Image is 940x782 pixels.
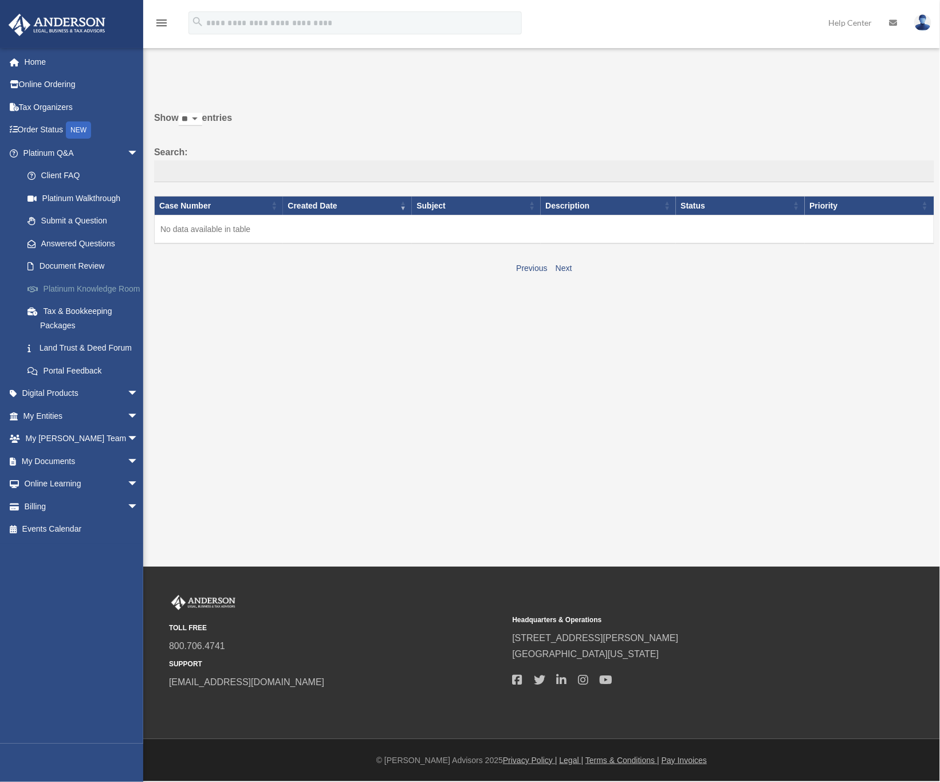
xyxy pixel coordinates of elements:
td: No data available in table [155,215,934,244]
span: arrow_drop_down [127,495,150,518]
th: Subject: activate to sort column ascending [412,196,541,215]
a: Home [8,50,156,73]
a: menu [155,20,168,30]
th: Case Number: activate to sort column ascending [155,196,284,215]
a: My Documentsarrow_drop_down [8,450,156,473]
span: arrow_drop_down [127,404,150,428]
a: Pay Invoices [662,756,707,765]
a: Online Ordering [8,73,156,96]
th: Priority: activate to sort column ascending [805,196,934,215]
a: My [PERSON_NAME] Teamarrow_drop_down [8,427,156,450]
th: Status: activate to sort column ascending [676,196,805,215]
a: Legal | [560,756,584,765]
img: Anderson Advisors Platinum Portal [169,595,238,610]
img: Anderson Advisors Platinum Portal [5,14,109,36]
a: Portal Feedback [16,359,156,382]
a: Digital Productsarrow_drop_down [8,382,156,405]
label: Show entries [154,110,934,137]
th: Description: activate to sort column ascending [541,196,676,215]
a: Terms & Conditions | [585,756,659,765]
a: [GEOGRAPHIC_DATA][US_STATE] [512,649,659,659]
a: Next [556,264,572,273]
div: © [PERSON_NAME] Advisors 2025 [143,753,940,768]
a: Document Review [16,255,156,278]
a: [STREET_ADDRESS][PERSON_NAME] [512,633,678,643]
a: Submit a Question [16,210,156,233]
a: Order StatusNEW [8,119,156,142]
span: arrow_drop_down [127,473,150,496]
a: Tax & Bookkeeping Packages [16,300,156,337]
img: User Pic [914,14,931,31]
i: search [191,15,204,28]
a: Platinum Knowledge Room [16,277,156,300]
a: Privacy Policy | [503,756,557,765]
small: Headquarters & Operations [512,614,847,626]
span: arrow_drop_down [127,450,150,473]
a: Tax Organizers [8,96,156,119]
a: Platinum Walkthrough [16,187,156,210]
span: arrow_drop_down [127,427,150,451]
th: Created Date: activate to sort column ascending [283,196,412,215]
div: NEW [66,121,91,139]
a: My Entitiesarrow_drop_down [8,404,156,427]
a: Platinum Q&Aarrow_drop_down [8,142,156,164]
a: Answered Questions [16,232,150,255]
a: Client FAQ [16,164,156,187]
a: Land Trust & Deed Forum [16,337,156,360]
a: Previous [516,264,547,273]
i: menu [155,16,168,30]
a: Online Learningarrow_drop_down [8,473,156,496]
span: arrow_drop_down [127,142,150,165]
span: arrow_drop_down [127,382,150,406]
label: Search: [154,144,934,182]
input: Search: [154,160,934,182]
select: Showentries [179,113,202,126]
a: [EMAIL_ADDRESS][DOMAIN_NAME] [169,677,324,687]
a: Billingarrow_drop_down [8,495,156,518]
small: SUPPORT [169,658,504,670]
a: 800.706.4741 [169,641,225,651]
a: Events Calendar [8,518,156,541]
small: TOLL FREE [169,622,504,634]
